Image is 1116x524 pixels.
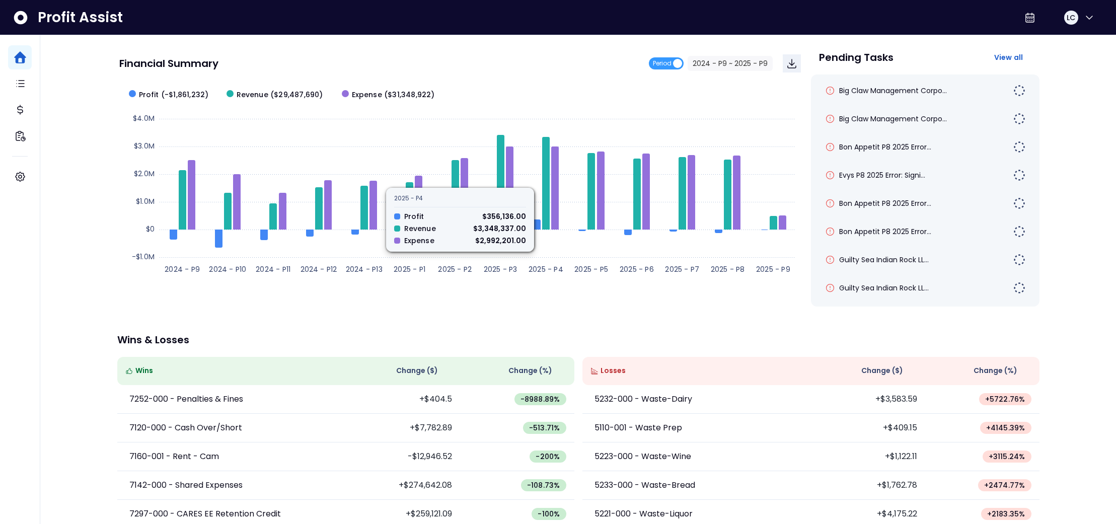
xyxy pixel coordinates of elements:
[209,264,246,274] text: 2024 - P10
[783,54,801,72] button: Download
[237,90,323,100] span: Revenue ($29,487,690)
[665,264,699,274] text: 2025 - P7
[119,58,218,68] p: Financial Summary
[538,509,560,519] span: -100 %
[256,264,290,274] text: 2024 - P11
[136,196,155,206] text: $1.0M
[688,56,773,71] button: 2024 - P9 ~ 2025 - P9
[620,264,654,274] text: 2025 - P6
[536,452,560,462] span: -200 %
[117,335,1039,345] p: Wins & Losses
[839,255,929,265] span: Guilty Sea Indian Rock LL...
[129,508,281,520] p: 7297-000 - CARES EE Retention Credit
[133,113,155,123] text: $4.0M
[986,423,1025,433] span: + 4145.39 %
[594,451,691,463] p: 5223-000 - Waste-Wine
[346,471,460,500] td: +$274,642.08
[839,86,947,96] span: Big Claw Management Corpo...
[165,264,200,274] text: 2024 - P9
[135,365,153,376] span: Wins
[1013,254,1025,266] img: Not yet Started
[129,451,219,463] p: 7160-001 - Rent - Cam
[811,385,925,414] td: +$3,583.59
[38,9,123,27] span: Profit Assist
[756,264,790,274] text: 2025 - P9
[145,224,154,234] text: $0
[987,509,1025,519] span: + 2183.35 %
[131,252,154,262] text: -$1.0M
[300,264,337,274] text: 2024 - P12
[345,264,382,274] text: 2024 - P13
[985,394,1025,404] span: + 5722.76 %
[811,471,925,500] td: +$1,762.78
[1013,197,1025,209] img: Not yet Started
[1013,169,1025,181] img: Not yet Started
[839,198,931,208] span: Bon Appetit P8 2025 Error...
[508,365,552,376] span: Change (%)
[839,283,929,293] span: Guilty Sea Indian Rock LL...
[129,479,243,491] p: 7142-000 - Shared Expenses
[594,479,695,491] p: 5233-000 - Waste-Bread
[574,264,608,274] text: 2025 - P5
[984,480,1025,490] span: + 2474.77 %
[1013,141,1025,153] img: Not yet Started
[529,264,563,274] text: 2025 - P4
[839,227,931,237] span: Bon Appetit P8 2025 Error...
[1013,226,1025,238] img: Not yet Started
[394,264,425,274] text: 2025 - P1
[811,442,925,471] td: +$1,122.11
[1013,113,1025,125] img: Not yet Started
[129,422,242,434] p: 7120-000 - Cash Over/Short
[986,48,1031,66] button: View all
[529,423,560,433] span: -513.71 %
[134,169,155,179] text: $2.0M
[594,508,693,520] p: 5221-000 - Waste-Liquor
[839,142,931,152] span: Bon Appetit P8 2025 Error...
[346,414,460,442] td: +$7,782.89
[129,393,243,405] p: 7252-000 - Penalties & Fines
[483,264,517,274] text: 2025 - P3
[989,452,1025,462] span: + 3115.24 %
[520,394,560,404] span: -8988.89 %
[346,442,460,471] td: -$12,946.52
[839,114,947,124] span: Big Claw Management Corpo...
[653,57,672,69] span: Period
[527,480,560,490] span: -108.73 %
[994,52,1023,62] span: View all
[594,393,692,405] p: 5232-000 - Waste-Dairy
[352,90,435,100] span: Expense ($31,348,922)
[594,422,682,434] p: 5110-001 - Waste Prep
[1013,282,1025,294] img: Not yet Started
[1067,13,1075,23] span: LC
[974,365,1017,376] span: Change (%)
[811,414,925,442] td: +$409.15
[396,365,438,376] span: Change ( $ )
[346,385,460,414] td: +$404.5
[134,141,155,151] text: $3.0M
[710,264,745,274] text: 2025 - P8
[438,264,472,274] text: 2025 - P2
[139,90,209,100] span: Profit (-$1,861,232)
[601,365,626,376] span: Losses
[819,52,894,62] p: Pending Tasks
[839,170,925,180] span: Evys P8 2025 Error: Signi...
[1013,85,1025,97] img: Not yet Started
[861,365,903,376] span: Change ( $ )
